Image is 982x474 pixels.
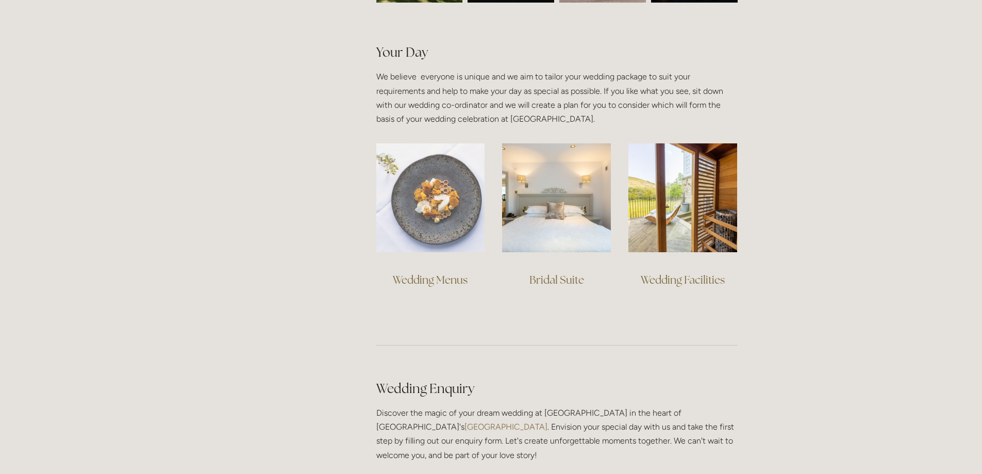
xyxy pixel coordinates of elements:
[376,70,738,126] p: We believe everyone is unique and we aim to tailor your wedding package to suit your requirements...
[464,422,547,432] a: [GEOGRAPHIC_DATA]
[376,25,738,61] h2: Your Day
[376,406,738,462] p: Discover the magic of your dream wedding at [GEOGRAPHIC_DATA] in the heart of [GEOGRAPHIC_DATA]'s...
[393,273,468,287] a: Wedding Menus
[529,273,584,287] a: Bridal Suite
[641,273,725,287] a: Wedding Facilities
[502,143,611,252] img: Image of one of the hotel rooms at Losehill House Hotel & Spa
[628,143,737,252] img: Deck of one of the rooms at Losehill Hotel and Spa.
[376,143,485,252] img: High Gastronomy Dessert Dish - Losehill House Hotel & Spa
[376,380,738,398] h2: Wedding Enquiry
